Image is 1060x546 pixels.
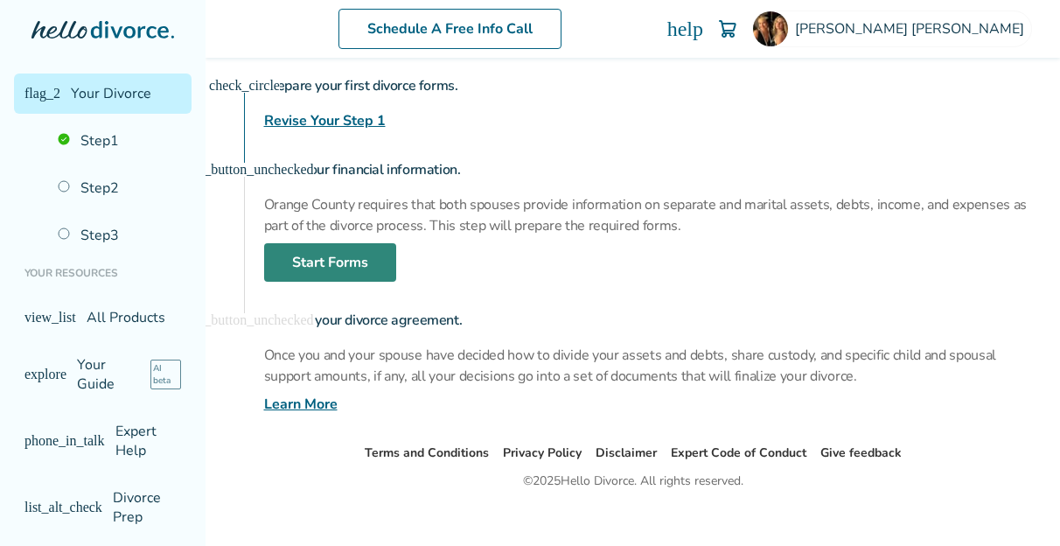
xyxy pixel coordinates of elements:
[523,471,743,492] div: © 2025 Hello Divorce. All rights reserved.
[14,411,192,471] a: phone_in_talkExpert Help
[264,110,386,131] a: Revise Your Step 1
[47,121,192,161] a: Step1
[47,215,192,255] a: Step3
[47,168,192,208] a: Step2
[175,313,313,327] span: radio_button_unchecked
[973,462,1060,546] iframe: Chat Widget
[264,303,1039,338] h4: Prepare your divorce agreement.
[671,444,806,461] a: Expert Code of Conduct
[717,18,738,39] img: Cart
[264,345,1039,387] p: Once you and your spouse have decided how to divide your assets and debts, share custody, and spe...
[24,87,60,101] span: flag_2
[753,11,788,46] img: Amy Harrison
[264,243,396,282] a: Start Forms
[820,443,902,464] li: Give feedback
[264,152,1039,187] h4: Share your financial information.
[264,68,1039,103] h4: Prepare your first divorce forms.
[209,79,280,93] span: check_circle
[596,443,657,464] li: Disclaimer
[71,84,151,103] span: Your Divorce
[667,18,703,39] a: help
[14,255,192,290] li: Your Resources
[14,345,192,404] a: exploreYour GuideAI beta
[14,478,192,537] a: list_alt_checkDivorce Prep
[338,9,561,49] a: Schedule A Free Info Call
[24,367,66,381] span: explore
[14,297,192,338] a: view_listAll Products
[14,73,192,114] a: flag_2Your Divorce
[24,434,105,448] span: phone_in_talk
[264,394,338,415] a: Learn More
[264,194,1039,236] p: Orange County requires that both spouses provide information on separate and marital assets, debt...
[175,163,313,177] span: radio_button_unchecked
[24,311,76,325] span: view_list
[795,19,1031,38] span: [PERSON_NAME] [PERSON_NAME]
[24,500,102,514] span: list_alt_check
[150,360,182,389] span: AI beta
[503,444,582,461] a: Privacy Policy
[365,444,489,461] a: Terms and Conditions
